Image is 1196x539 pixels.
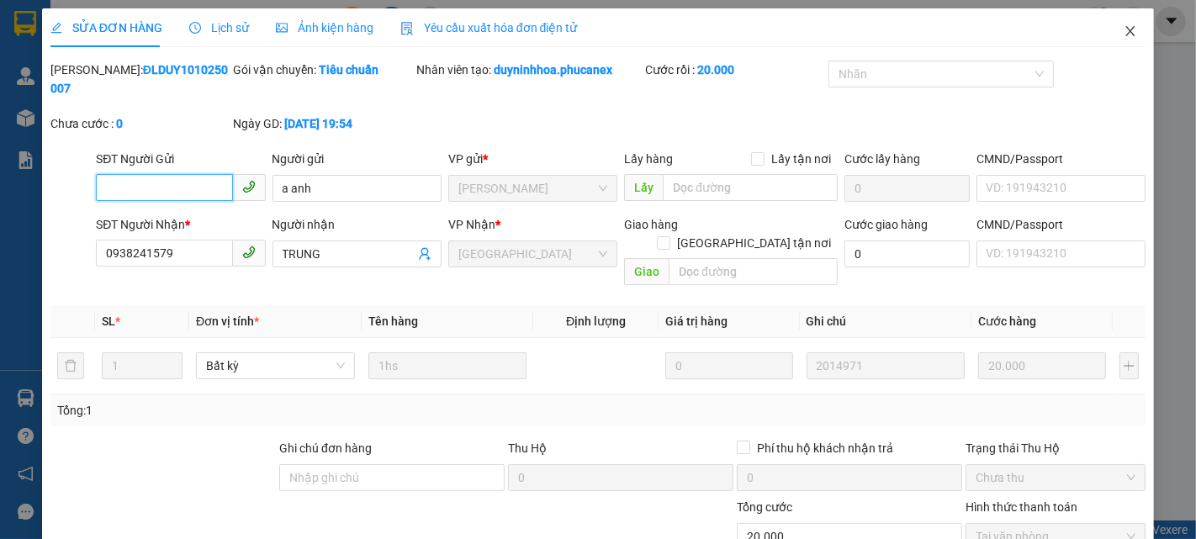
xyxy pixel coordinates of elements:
[368,314,418,328] span: Tên hàng
[234,114,414,133] div: Ngày GD:
[665,352,792,379] input: 0
[976,150,1146,168] div: CMND/Passport
[276,21,373,34] span: Ảnh kiện hàng
[50,114,230,133] div: Chưa cước :
[273,215,442,234] div: Người nhận
[189,21,249,34] span: Lịch sử
[458,241,607,267] span: ĐL Quận 1
[242,180,256,193] span: phone
[279,464,505,491] input: Ghi chú đơn hàng
[966,439,1146,457] div: Trạng thái Thu Hộ
[1124,24,1137,38] span: close
[670,234,838,252] span: [GEOGRAPHIC_DATA] tận nơi
[624,152,673,166] span: Lấy hàng
[624,258,669,285] span: Giao
[196,314,259,328] span: Đơn vị tính
[96,150,265,168] div: SĐT Người Gửi
[416,61,642,79] div: Nhân viên tạo:
[234,61,414,79] div: Gói vận chuyển:
[418,247,431,261] span: user-add
[844,152,920,166] label: Cước lấy hàng
[624,218,678,231] span: Giao hàng
[844,218,928,231] label: Cước giao hàng
[102,314,115,328] span: SL
[57,401,463,420] div: Tổng: 1
[494,63,612,77] b: duyninhhoa.phucanex
[50,21,162,34] span: SỬA ĐƠN HÀNG
[448,150,617,168] div: VP gửi
[276,22,288,34] span: picture
[624,174,663,201] span: Lấy
[978,314,1036,328] span: Cước hàng
[665,314,728,328] span: Giá trị hàng
[750,439,900,457] span: Phí thu hộ khách nhận trả
[448,218,495,231] span: VP Nhận
[976,215,1146,234] div: CMND/Passport
[844,240,970,267] input: Cước giao hàng
[400,21,578,34] span: Yêu cầu xuất hóa đơn điện tử
[765,150,838,168] span: Lấy tận nơi
[50,22,62,34] span: edit
[966,500,1077,514] label: Hình thức thanh toán
[1119,352,1140,379] button: plus
[189,22,201,34] span: clock-circle
[285,117,353,130] b: [DATE] 19:54
[737,500,792,514] span: Tổng cước
[978,352,1105,379] input: 0
[807,352,966,379] input: Ghi Chú
[116,117,123,130] b: 0
[566,314,626,328] span: Định lượng
[273,150,442,168] div: Người gửi
[458,176,607,201] span: ĐL DUY
[57,352,84,379] button: delete
[645,61,825,79] div: Cước rồi :
[800,305,972,338] th: Ghi chú
[697,63,734,77] b: 20.000
[400,22,414,35] img: icon
[976,465,1135,490] span: Chưa thu
[206,353,345,378] span: Bất kỳ
[844,175,970,202] input: Cước lấy hàng
[242,246,256,259] span: phone
[1107,8,1154,55] button: Close
[508,441,547,455] span: Thu Hộ
[669,258,838,285] input: Dọc đường
[279,441,372,455] label: Ghi chú đơn hàng
[50,61,230,98] div: [PERSON_NAME]:
[663,174,838,201] input: Dọc đường
[320,63,379,77] b: Tiêu chuẩn
[96,215,265,234] div: SĐT Người Nhận
[368,352,527,379] input: VD: Bàn, Ghế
